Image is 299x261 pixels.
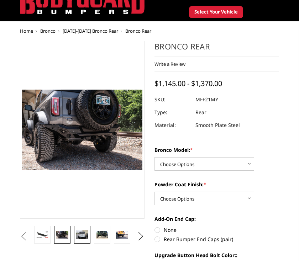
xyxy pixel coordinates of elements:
[195,119,240,132] dd: Smooth Plate Steel
[40,28,56,34] a: Bronco
[154,251,279,259] label: Upgrade Button Head Bolt Color::
[20,28,33,34] a: Home
[76,230,88,239] img: Bronco Rear
[136,231,146,242] button: Next
[154,226,279,234] label: None
[18,231,29,242] button: Previous
[154,106,190,119] dt: Type:
[154,41,279,57] h1: Bronco Rear
[154,146,279,154] label: Bronco Model:
[63,28,118,34] a: [DATE]-[DATE] Bronco Rear
[194,9,238,16] span: Select Your Vehicle
[154,235,279,243] label: Rear Bumper End Caps (pair)
[20,41,145,219] a: Bronco Rear
[154,119,190,132] dt: Material:
[154,61,185,67] a: Write a Review
[56,231,68,239] img: Shown with optional bolt-on end caps
[195,93,218,106] dd: MFF21MY
[154,93,190,106] dt: SKU:
[154,79,222,88] span: $1,145.00 - $1,370.00
[189,6,243,18] button: Select Your Vehicle
[116,231,128,239] img: Shown with optional bolt-on end caps
[125,28,151,34] span: Bronco Rear
[96,231,108,239] img: Bronco Rear
[195,106,206,119] dd: Rear
[154,181,279,188] label: Powder Coat Finish:
[154,215,279,223] label: Add-On End Cap:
